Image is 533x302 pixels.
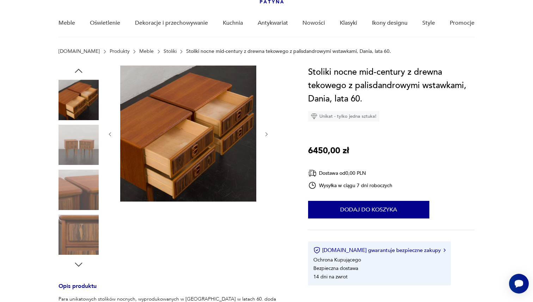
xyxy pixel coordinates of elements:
div: Unikat - tylko jedna sztuka! [308,111,379,122]
a: Kuchnia [223,10,243,37]
a: Meble [139,49,154,54]
a: [DOMAIN_NAME] [59,49,100,54]
button: Dodaj do koszyka [308,201,429,218]
p: Stoliki nocne mid-century z drewna tekowego z palisdandrowymi wstawkami, Dania, lata 60. [186,49,391,54]
img: Ikona diamentu [311,113,317,119]
img: Zdjęcie produktu Stoliki nocne mid-century z drewna tekowego z palisdandrowymi wstawkami, Dania, ... [59,125,99,165]
a: Promocje [450,10,474,37]
img: Ikona certyfikatu [313,247,320,254]
a: Klasyki [340,10,357,37]
li: Ochrona Kupującego [313,257,361,263]
li: Bezpieczna dostawa [313,265,358,272]
a: Meble [59,10,75,37]
a: Style [422,10,435,37]
img: Zdjęcie produktu Stoliki nocne mid-century z drewna tekowego z palisdandrowymi wstawkami, Dania, ... [59,170,99,210]
iframe: Smartsupp widget button [509,274,529,294]
p: 6450,00 zł [308,144,349,158]
div: Wysyłka w ciągu 7 dni roboczych [308,181,393,190]
a: Oświetlenie [90,10,120,37]
a: Produkty [110,49,130,54]
div: Dostawa od 0,00 PLN [308,169,393,178]
a: Nowości [302,10,325,37]
li: 14 dni na zwrot [313,273,348,280]
h3: Opis produktu [59,284,291,296]
img: Zdjęcie produktu Stoliki nocne mid-century z drewna tekowego z palisdandrowymi wstawkami, Dania, ... [59,80,99,120]
a: Ikony designu [372,10,408,37]
img: Ikona dostawy [308,169,317,178]
img: Zdjęcie produktu Stoliki nocne mid-century z drewna tekowego z palisdandrowymi wstawkami, Dania, ... [59,215,99,255]
button: [DOMAIN_NAME] gwarantuje bezpieczne zakupy [313,247,446,254]
a: Antykwariat [258,10,288,37]
a: Dekoracje i przechowywanie [135,10,208,37]
h1: Stoliki nocne mid-century z drewna tekowego z palisdandrowymi wstawkami, Dania, lata 60. [308,66,474,106]
a: Stoliki [164,49,177,54]
img: Ikona strzałki w prawo [443,248,446,252]
img: Zdjęcie produktu Stoliki nocne mid-century z drewna tekowego z palisdandrowymi wstawkami, Dania, ... [120,66,256,202]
